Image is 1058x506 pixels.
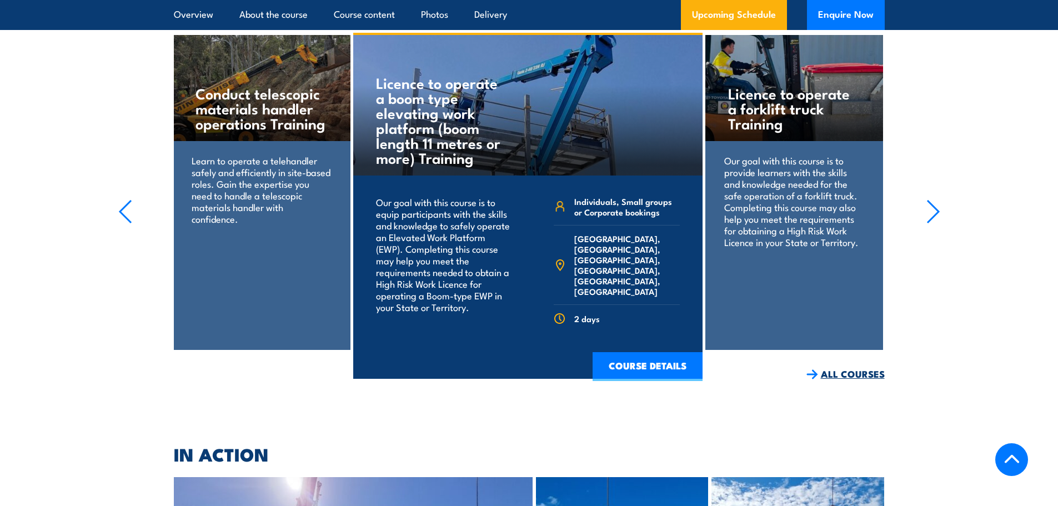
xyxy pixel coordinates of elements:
[724,154,864,248] p: Our goal with this course is to provide learners with the skills and knowledge needed for the saf...
[376,75,507,165] h4: Licence to operate a boom type elevating work platform (boom length 11 metres or more) Training
[574,313,600,324] span: 2 days
[806,368,885,380] a: ALL COURSES
[593,352,703,381] a: COURSE DETAILS
[574,233,680,297] span: [GEOGRAPHIC_DATA], [GEOGRAPHIC_DATA], [GEOGRAPHIC_DATA], [GEOGRAPHIC_DATA], [GEOGRAPHIC_DATA], [G...
[195,86,327,131] h4: Conduct telescopic materials handler operations Training
[728,86,860,131] h4: Licence to operate a forklift truck Training
[376,196,513,313] p: Our goal with this course is to equip participants with the skills and knowledge to safely operat...
[574,196,680,217] span: Individuals, Small groups or Corporate bookings
[192,154,331,224] p: Learn to operate a telehandler safely and efficiently in site-based roles. Gain the expertise you...
[174,446,885,462] h2: IN ACTION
